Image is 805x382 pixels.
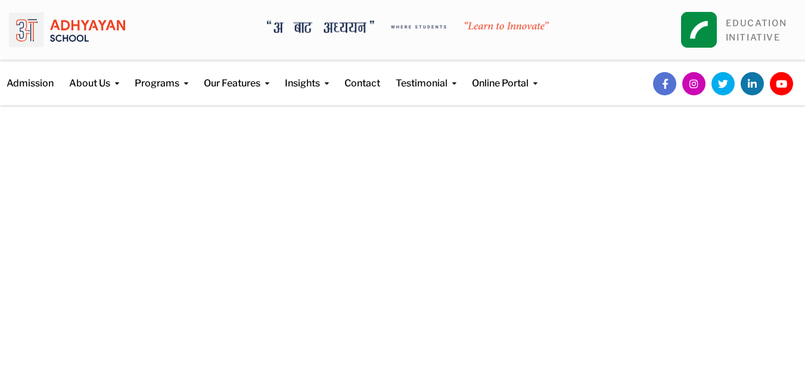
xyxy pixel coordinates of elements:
a: EDUCATIONINITIATIVE [726,18,787,43]
img: square_leapfrog [681,12,717,48]
a: Admission [7,60,54,91]
img: A Bata Adhyayan where students learn to Innovate [267,20,549,33]
img: logo [9,9,125,51]
a: Contact [344,60,380,91]
a: Programs [135,60,188,91]
a: Online Portal [472,60,537,91]
a: Our Features [204,60,269,91]
a: Testimonial [396,60,456,91]
a: Insights [285,60,329,91]
a: About Us [69,60,119,91]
